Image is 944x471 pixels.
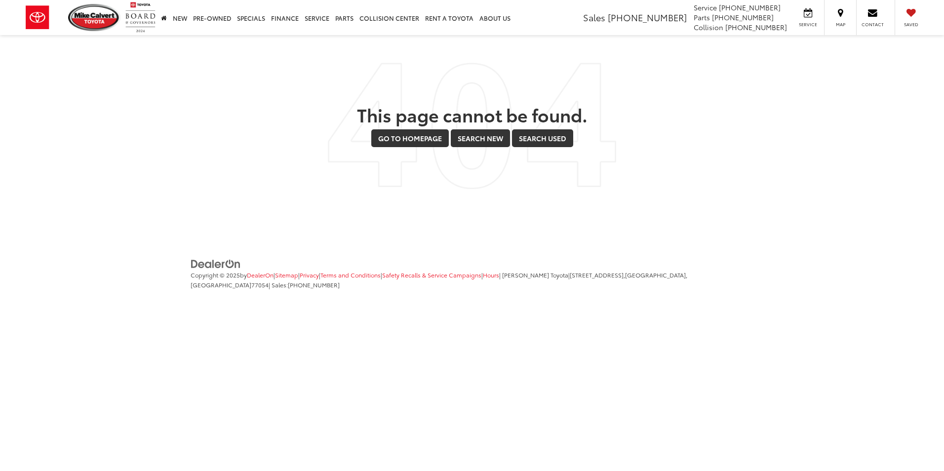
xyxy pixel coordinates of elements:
[694,2,717,12] span: Service
[319,271,381,279] span: |
[300,271,319,279] a: Privacy
[694,22,723,32] span: Collision
[797,21,819,28] span: Service
[625,271,687,279] span: [GEOGRAPHIC_DATA],
[712,12,774,22] span: [PHONE_NUMBER]
[191,280,251,289] span: [GEOGRAPHIC_DATA]
[191,105,753,124] h2: This page cannot be found.
[608,11,687,24] span: [PHONE_NUMBER]
[451,129,510,147] a: Search New
[725,22,787,32] span: [PHONE_NUMBER]
[512,129,573,147] a: Search Used
[371,129,449,147] a: Go to Homepage
[251,280,269,289] span: 77054
[829,21,851,28] span: Map
[247,271,274,279] a: DealerOn Home Page
[191,258,241,268] a: DealerOn
[483,271,499,279] a: Hours
[68,4,120,31] img: Mike Calvert Toyota
[382,271,481,279] a: Safety Recalls & Service Campaigns, Opens in a new tab
[298,271,319,279] span: |
[694,12,710,22] span: Parts
[274,271,298,279] span: |
[240,271,274,279] span: by
[481,271,499,279] span: |
[583,11,605,24] span: Sales
[191,259,241,270] img: DealerOn
[320,271,381,279] a: Terms and Conditions
[288,280,340,289] span: [PHONE_NUMBER]
[719,2,781,12] span: [PHONE_NUMBER]
[862,21,884,28] span: Contact
[900,21,922,28] span: Saved
[499,271,568,279] span: | [PERSON_NAME] Toyota
[275,271,298,279] a: Sitemap
[381,271,481,279] span: |
[570,271,625,279] span: [STREET_ADDRESS],
[191,271,240,279] span: Copyright © 2025
[269,280,340,289] span: | Sales:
